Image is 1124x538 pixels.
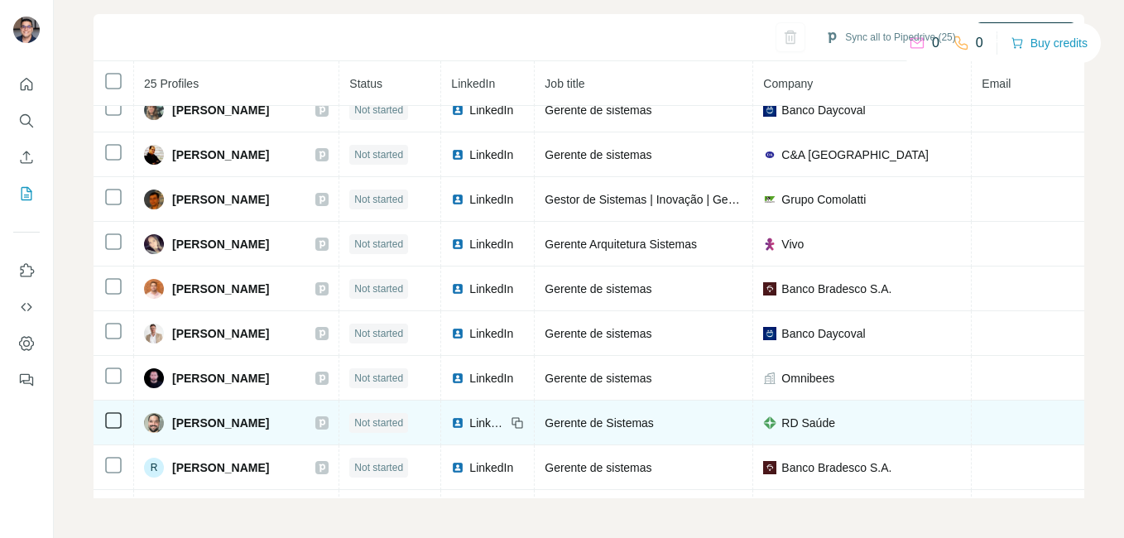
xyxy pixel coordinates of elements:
span: [PERSON_NAME] [172,281,269,297]
span: Email [982,77,1011,90]
img: Avatar [144,324,164,343]
span: Grupo Comolatti [781,191,866,208]
span: 25 Profiles [144,77,199,90]
span: Not started [354,147,403,162]
img: company-logo [763,461,776,474]
span: Banco Bradesco S.A. [781,281,891,297]
span: Gerente de sistemas [545,148,651,161]
span: LinkedIn [469,415,506,431]
button: Enrich CSV [13,142,40,172]
span: Gerente de sistemas [545,282,651,295]
img: Avatar [144,368,164,388]
button: Dashboard [13,329,40,358]
span: Gerente de sistemas [545,327,651,340]
span: Gerente Arquitetura Sistemas [545,238,697,251]
div: R [144,458,164,478]
span: Not started [354,281,403,296]
img: LinkedIn logo [451,416,464,430]
button: Use Surfe on LinkedIn [13,256,40,286]
img: LinkedIn logo [451,103,464,117]
span: [PERSON_NAME] [172,325,269,342]
span: Banco Bradesco S.A. [781,459,891,476]
span: Not started [354,460,403,475]
img: company-logo [763,238,776,251]
span: Gerente de Sistemas [545,416,654,430]
img: LinkedIn logo [451,372,464,385]
img: Avatar [144,190,164,209]
img: company-logo [763,103,776,117]
img: LinkedIn logo [451,148,464,161]
span: Vivo [781,236,804,252]
span: LinkedIn [469,102,513,118]
span: [PERSON_NAME] [172,236,269,252]
span: LinkedIn [469,459,513,476]
img: Avatar [144,100,164,120]
span: Not started [354,371,403,386]
span: [PERSON_NAME] [172,459,269,476]
img: Avatar [144,279,164,299]
span: Job title [545,77,584,90]
span: Banco Daycoval [781,325,865,342]
img: Avatar [144,413,164,433]
span: Not started [354,326,403,341]
img: LinkedIn logo [451,327,464,340]
img: company-logo [763,282,776,295]
span: LinkedIn [469,325,513,342]
span: LinkedIn [469,281,513,297]
span: Not started [354,416,403,430]
button: Buy credits [976,22,1076,52]
button: Buy credits [1011,31,1088,55]
span: LinkedIn [451,77,495,90]
span: Company [763,77,813,90]
img: company-logo [763,193,776,206]
button: Sync all to Pipedrive (25) [814,25,967,50]
span: Gestor de Sistemas | Inovação | Gestão de Projetos [545,193,811,206]
img: company-logo [763,327,776,340]
span: Status [349,77,382,90]
img: LinkedIn logo [451,193,464,206]
span: LinkedIn [469,147,513,163]
span: [PERSON_NAME] [172,415,269,431]
span: C&A [GEOGRAPHIC_DATA] [781,147,929,163]
span: Not started [354,237,403,252]
span: LinkedIn [469,370,513,387]
img: Avatar [144,145,164,165]
span: LinkedIn [469,191,513,208]
button: Feedback [13,365,40,395]
span: [PERSON_NAME] [172,370,269,387]
span: Not started [354,103,403,118]
span: [PERSON_NAME] [172,102,269,118]
button: Use Surfe API [13,292,40,322]
img: Avatar [13,17,40,43]
button: Search [13,106,40,136]
span: Not started [354,192,403,207]
img: LinkedIn logo [451,238,464,251]
span: [PERSON_NAME] [172,147,269,163]
button: Quick start [13,70,40,99]
img: LinkedIn logo [451,461,464,474]
button: My lists [13,179,40,209]
span: RD Saúde [781,415,835,431]
span: Banco Daycoval [781,102,865,118]
img: company-logo [763,148,776,161]
span: Omnibees [781,370,834,387]
img: LinkedIn logo [451,282,464,295]
span: Gerente de sistemas [545,461,651,474]
img: company-logo [763,416,776,430]
img: Avatar [144,234,164,254]
span: Gerente de sistemas [545,372,651,385]
span: LinkedIn [469,236,513,252]
span: Gerente de sistemas [545,103,651,117]
span: [PERSON_NAME] [172,191,269,208]
p: 0 [976,33,983,53]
